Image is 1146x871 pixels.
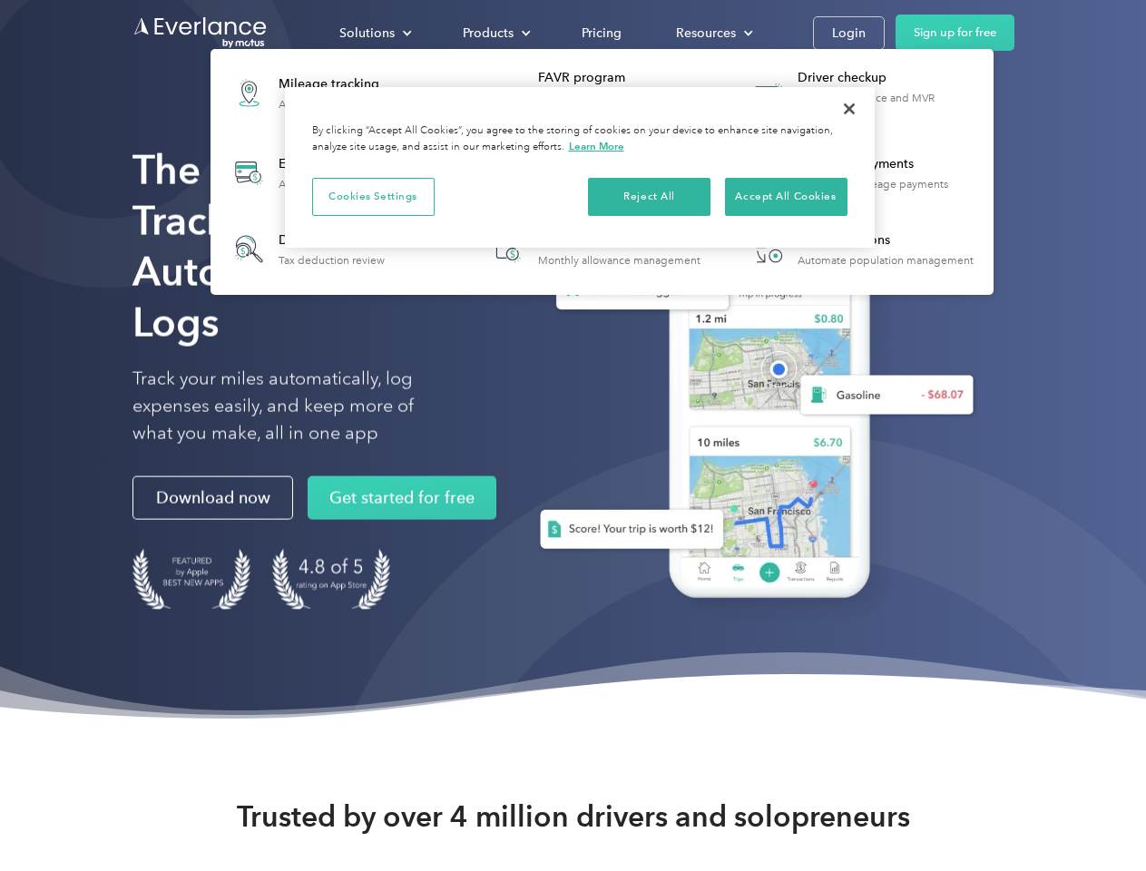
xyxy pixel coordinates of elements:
div: Driver checkup [798,69,984,87]
strong: Trusted by over 4 million drivers and solopreneurs [237,798,910,835]
a: Driver checkupLicense, insurance and MVR verification [739,60,984,126]
div: Expense tracking [279,155,409,173]
div: Cookie banner [285,87,875,248]
div: HR Integrations [798,231,974,250]
div: License, insurance and MVR verification [798,92,984,117]
a: Get started for free [308,476,496,520]
a: Expense trackingAutomatic transaction logs [220,140,418,206]
div: Automate population management [798,254,974,267]
a: Sign up for free [896,15,1014,51]
div: Automatic transaction logs [279,178,409,191]
a: Pricing [563,17,640,49]
div: Monthly allowance management [538,254,700,267]
div: Solutions [321,17,426,49]
div: Login [832,22,866,44]
a: Deduction finderTax deduction review [220,220,394,279]
a: Mileage trackingAutomatic mileage logs [220,60,406,126]
div: Resources [658,17,768,49]
a: Login [813,16,885,50]
div: Pricing [582,22,622,44]
p: Track your miles automatically, log expenses easily, and keep more of what you make, all in one app [132,366,456,447]
img: 4.9 out of 5 stars on the app store [272,549,390,610]
div: FAVR program [538,69,724,87]
div: Products [463,22,514,44]
div: Mileage tracking [279,75,397,93]
button: Cookies Settings [312,178,435,216]
a: More information about your privacy, opens in a new tab [569,140,624,152]
div: Privacy [285,87,875,248]
a: HR IntegrationsAutomate population management [739,220,983,279]
a: Download now [132,476,293,520]
nav: Products [211,49,994,295]
button: Close [829,89,869,129]
a: FAVR programFixed & Variable Rate reimbursement design & management [479,60,725,126]
div: By clicking “Accept All Cookies”, you agree to the storing of cookies on your device to enhance s... [312,123,847,155]
div: Resources [676,22,736,44]
img: Everlance, mileage tracker app, expense tracking app [511,172,988,625]
div: Products [445,17,545,49]
img: Badge for Featured by Apple Best New Apps [132,549,250,610]
div: Solutions [339,22,395,44]
div: Automatic mileage logs [279,98,397,111]
button: Accept All Cookies [725,178,847,216]
div: Deduction finder [279,231,385,250]
a: Go to homepage [132,15,269,50]
div: Tax deduction review [279,254,385,267]
button: Reject All [588,178,710,216]
a: Accountable planMonthly allowance management [479,220,710,279]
